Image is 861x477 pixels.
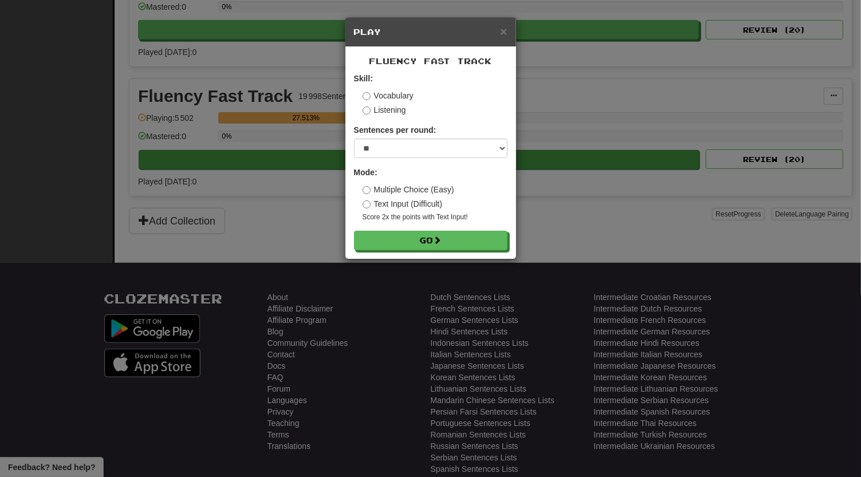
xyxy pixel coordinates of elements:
span: × [500,25,507,38]
span: Fluency Fast Track [369,56,492,66]
label: Vocabulary [363,90,414,101]
small: Score 2x the points with Text Input ! [363,212,508,222]
input: Vocabulary [363,92,371,100]
label: Listening [363,104,406,116]
label: Sentences per round: [354,124,437,136]
button: Close [500,25,507,37]
button: Go [354,231,508,250]
label: Multiple Choice (Easy) [363,184,454,195]
input: Multiple Choice (Easy) [363,186,371,194]
h5: Play [354,26,508,38]
label: Text Input (Difficult) [363,198,443,210]
input: Listening [363,107,371,115]
input: Text Input (Difficult) [363,200,371,208]
strong: Skill: [354,74,373,83]
strong: Mode: [354,168,378,177]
